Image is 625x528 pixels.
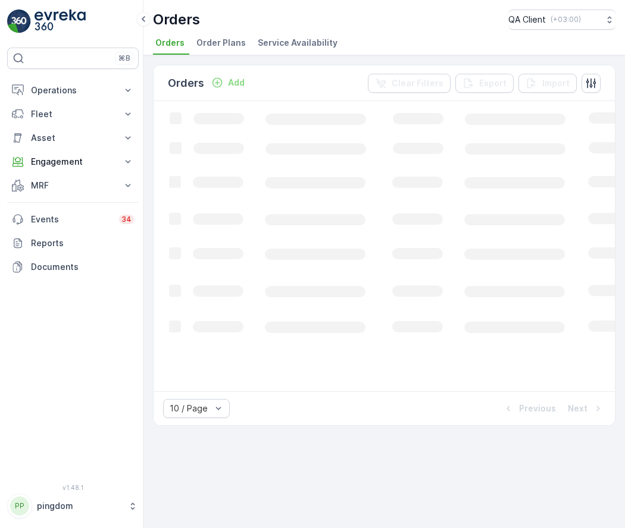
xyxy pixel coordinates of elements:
[31,237,134,249] p: Reports
[7,208,139,231] a: Events34
[153,10,200,29] p: Orders
[568,403,587,414] p: Next
[7,102,139,126] button: Fleet
[31,156,115,168] p: Engagement
[518,74,577,93] button: Import
[7,78,139,102] button: Operations
[392,77,443,89] p: Clear Filters
[7,484,139,491] span: v 1.48.1
[31,180,115,191] p: MRF
[121,215,132,224] p: 34
[7,10,31,33] img: logo
[155,37,185,49] span: Orders
[542,77,570,89] p: Import
[7,494,139,518] button: PPpingdom
[368,74,451,93] button: Clear Filters
[7,231,139,255] a: Reports
[31,108,115,120] p: Fleet
[7,126,139,150] button: Asset
[196,37,246,49] span: Order Plans
[551,15,581,24] p: ( +03:00 )
[207,76,249,90] button: Add
[455,74,514,93] button: Export
[31,213,112,225] p: Events
[508,10,615,30] button: QA Client(+03:00)
[37,500,122,512] p: pingdom
[7,174,139,197] button: MRF
[501,401,557,416] button: Previous
[35,10,86,33] img: logo_light-DOdMpM7g.png
[258,37,337,49] span: Service Availability
[31,261,134,273] p: Documents
[31,84,115,96] p: Operations
[118,54,130,63] p: ⌘B
[519,403,556,414] p: Previous
[168,75,204,92] p: Orders
[31,132,115,144] p: Asset
[567,401,605,416] button: Next
[7,150,139,174] button: Engagement
[508,14,546,26] p: QA Client
[7,255,139,279] a: Documents
[228,77,245,89] p: Add
[10,496,29,516] div: PP
[479,77,507,89] p: Export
